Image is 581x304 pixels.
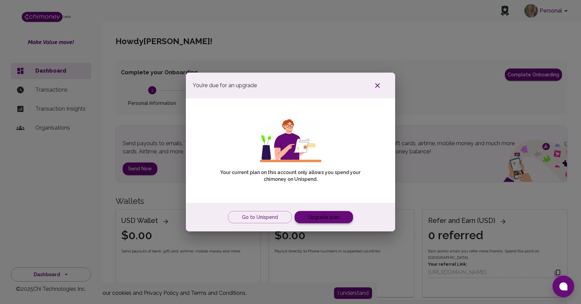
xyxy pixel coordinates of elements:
[210,169,371,183] p: Your current plan on this account only allows you spend your chimoney on Unispend.
[552,275,574,297] button: Open chat window
[260,119,321,162] img: boy reading svg
[228,211,292,224] a: Go to Unispend
[193,81,257,90] span: You’re due for an upgrade
[295,211,353,224] a: Upgrade plan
